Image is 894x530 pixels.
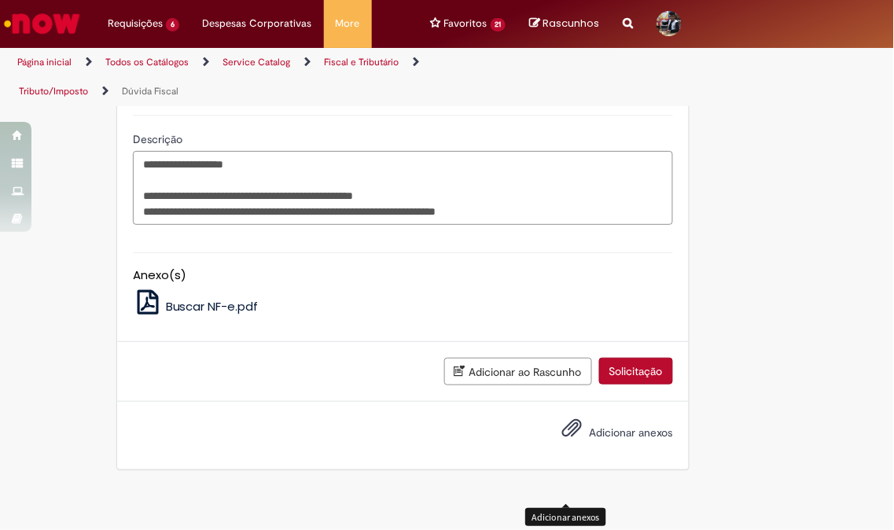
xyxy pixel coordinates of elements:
[166,298,259,315] span: Buscar NF-e.pdf
[133,132,186,146] span: Descrição
[599,358,673,385] button: Solicitação
[133,269,673,282] h5: Anexo(s)
[491,18,506,31] span: 21
[133,151,673,225] textarea: Descrição
[17,56,72,68] a: Página inicial
[2,8,83,39] img: ServiceNow
[590,425,673,440] span: Adicionar anexos
[558,414,587,450] button: Adicionar anexos
[529,16,599,31] a: No momento, sua lista de rascunhos tem 0 Itens
[203,16,312,31] span: Despesas Corporativas
[12,48,510,106] ul: Trilhas de página
[166,18,179,31] span: 6
[525,508,606,526] div: Adicionar anexos
[223,56,290,68] a: Service Catalog
[122,85,178,98] a: Dúvida Fiscal
[324,56,399,68] a: Fiscal e Tributário
[336,16,360,31] span: More
[444,358,592,385] button: Adicionar ao Rascunho
[19,85,88,98] a: Tributo/Imposto
[133,298,259,315] a: Buscar NF-e.pdf
[105,56,189,68] a: Todos os Catálogos
[543,16,599,31] span: Rascunhos
[444,16,487,31] span: Favoritos
[108,16,163,31] span: Requisições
